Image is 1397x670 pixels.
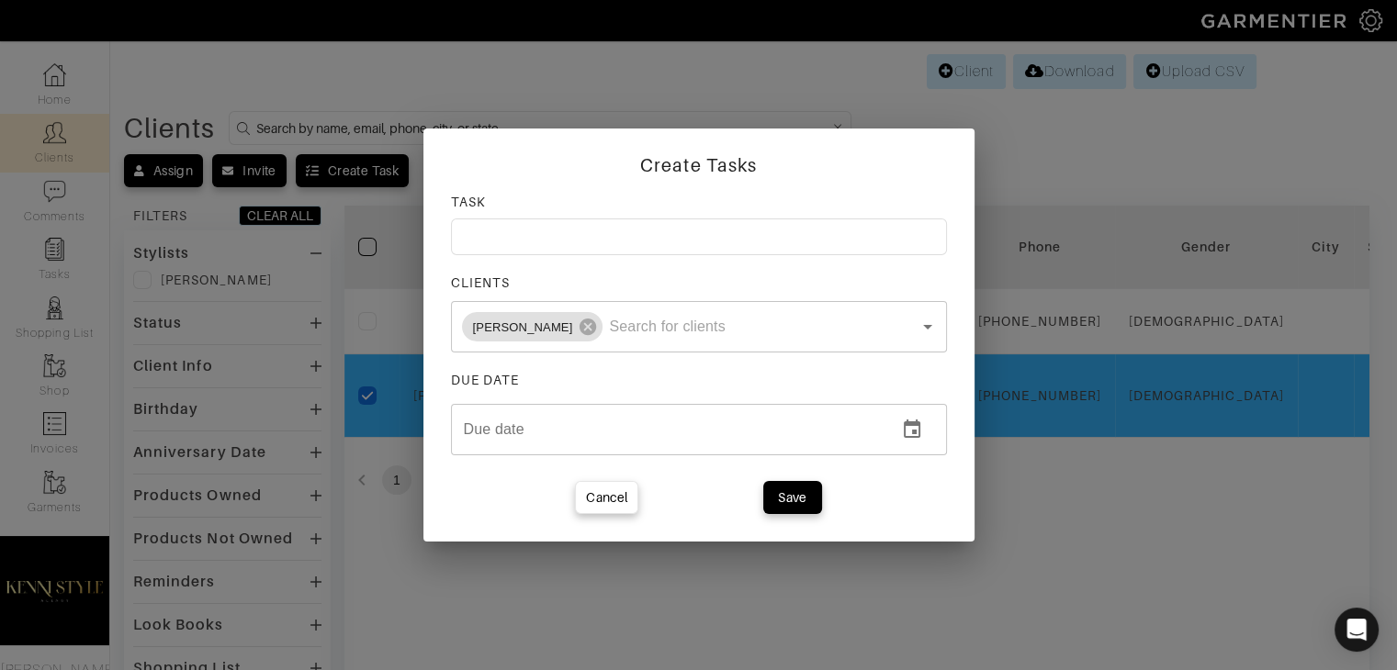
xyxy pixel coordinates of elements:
[1335,608,1379,652] div: Open Intercom Messenger
[778,488,807,507] div: Save
[763,481,822,514] button: Save
[575,481,638,514] button: Cancel
[451,193,947,211] div: TASK
[462,312,603,341] div: [PERSON_NAME]
[586,488,627,507] div: Cancel
[890,408,934,452] button: change date
[451,274,947,292] div: CLIENTS
[451,371,947,389] div: DUE DATE
[915,314,941,340] button: Open
[451,156,947,174] div: Create Tasks
[462,318,584,336] span: [PERSON_NAME]
[605,309,886,344] input: Search for clients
